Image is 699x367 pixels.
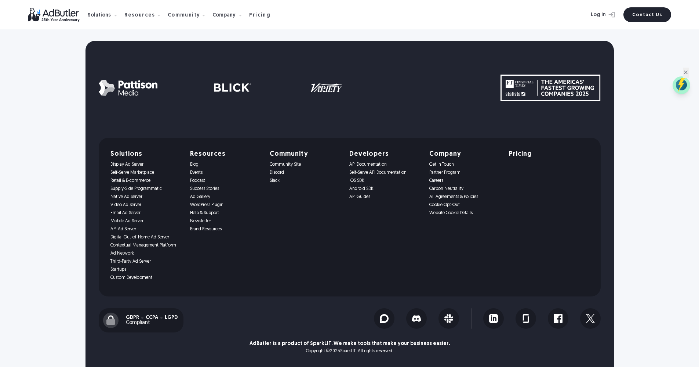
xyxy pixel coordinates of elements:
[270,178,341,183] a: Slack
[429,186,500,191] a: Carbon Neutrality
[110,178,181,183] a: Retail & E-commerce
[429,194,500,199] a: All Agreements & Policies
[110,211,181,216] a: Email Ad Server
[249,13,270,18] div: Pricing
[190,162,261,167] a: Blog
[110,170,181,175] a: Self-Serve Marketplace
[190,186,261,191] a: Success Stories
[270,170,341,175] a: Discord
[110,275,181,280] a: Custom Development
[429,151,500,158] h5: Company
[349,151,420,158] h5: Developers
[429,202,500,208] a: Cookie Opt-Out
[88,13,111,18] div: Solutions
[349,170,420,175] a: Self-Serve API Documentation
[212,13,236,18] div: Company
[146,315,158,320] div: CCPA
[349,194,420,199] a: API Guides
[110,151,181,158] h5: Solutions
[110,243,181,248] a: Contextual Management Platform
[190,178,261,183] a: Podcast
[110,235,181,240] a: Digital Out-of-Home Ad Server
[438,308,459,329] a: Slack Icon
[110,162,181,167] a: Display Ad Server
[110,251,181,256] a: Ad Network
[349,186,420,191] a: Android SDK
[124,13,155,18] div: Resources
[509,151,580,158] a: Pricing
[483,308,504,329] a: LinkedIn Icon
[380,314,389,323] img: Discourse Icon
[516,308,536,329] a: Glassdoor Icon
[586,314,595,323] img: X Icon
[270,151,341,158] h5: Community
[110,194,181,199] a: Native Ad Server
[489,314,498,323] img: LinkedIn Icon
[521,314,530,323] img: Glassdoor Icon
[509,151,532,158] h5: Pricing
[429,178,500,183] a: Careers
[548,308,568,329] a: Facebook Icon
[406,308,427,329] a: Discord Icon
[429,211,500,216] a: Website Cookie Details
[623,7,671,22] a: Contact Us
[126,315,139,320] div: GDPR
[190,219,261,224] a: Newsletter
[190,202,261,208] a: WordPress Plugin
[165,315,178,320] div: LGPD
[330,349,340,353] span: 2025
[412,314,421,323] img: Discord Icon
[444,314,453,323] img: Slack Icon
[126,320,178,325] div: Compliant
[110,267,181,272] a: Startups
[110,219,181,224] a: Mobile Ad Server
[250,341,450,346] p: AdButler is a product of SparkLIT. We make tools that make your business easier.
[190,170,261,175] a: Events
[190,211,261,216] a: Help & Support
[374,308,394,329] a: Discourse Icon
[429,170,500,175] a: Partner Program
[571,7,619,22] a: Log In
[110,227,181,232] a: API Ad Server
[168,13,200,18] div: Community
[429,162,500,167] a: Get in Touch
[306,349,393,354] p: Copyright © SparkLIT. All rights reserved.
[580,308,601,329] a: X Icon
[110,259,181,264] a: Third-Party Ad Server
[190,151,261,158] h5: Resources
[249,11,276,18] a: Pricing
[349,178,420,183] a: iOS SDK
[110,186,181,191] a: Supply-Side Programmatic
[190,227,261,232] a: Brand Resources
[190,194,261,199] a: Ad Gallery
[349,162,420,167] a: API Documentation
[270,162,341,167] a: Community Site
[554,314,563,323] img: Facebook Icon
[110,202,181,208] a: Video Ad Server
